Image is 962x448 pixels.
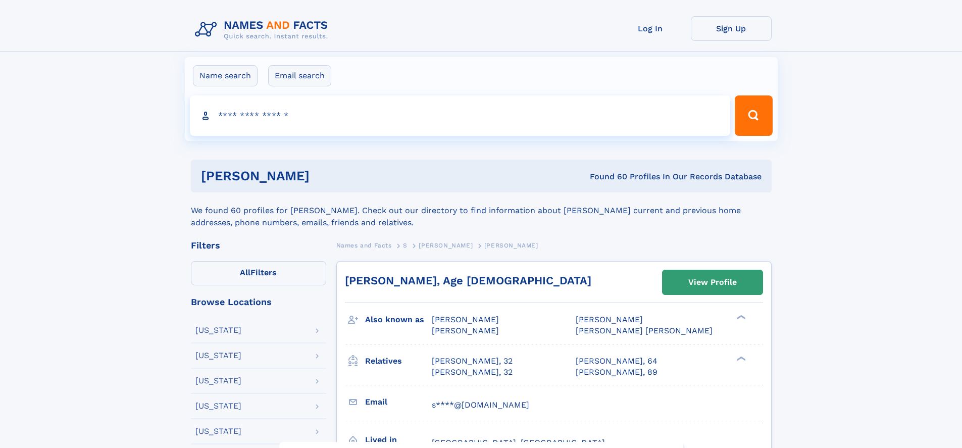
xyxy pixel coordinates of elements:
[365,393,432,411] h3: Email
[419,242,473,249] span: [PERSON_NAME]
[735,95,772,136] button: Search Button
[191,261,326,285] label: Filters
[191,16,336,43] img: Logo Names and Facts
[663,270,763,294] a: View Profile
[576,367,657,378] a: [PERSON_NAME], 89
[195,402,241,410] div: [US_STATE]
[576,326,713,335] span: [PERSON_NAME] [PERSON_NAME]
[484,242,538,249] span: [PERSON_NAME]
[201,170,450,182] h1: [PERSON_NAME]
[576,315,643,324] span: [PERSON_NAME]
[432,326,499,335] span: [PERSON_NAME]
[688,271,737,294] div: View Profile
[610,16,691,41] a: Log In
[195,352,241,360] div: [US_STATE]
[365,353,432,370] h3: Relatives
[734,355,746,362] div: ❯
[345,274,591,287] a: [PERSON_NAME], Age [DEMOGRAPHIC_DATA]
[432,356,513,367] a: [PERSON_NAME], 32
[195,427,241,435] div: [US_STATE]
[432,315,499,324] span: [PERSON_NAME]
[403,242,408,249] span: S
[268,65,331,86] label: Email search
[576,356,657,367] a: [PERSON_NAME], 64
[195,377,241,385] div: [US_STATE]
[365,311,432,328] h3: Also known as
[191,297,326,307] div: Browse Locations
[240,268,250,277] span: All
[336,239,392,252] a: Names and Facts
[193,65,258,86] label: Name search
[432,438,605,447] span: [GEOGRAPHIC_DATA], [GEOGRAPHIC_DATA]
[191,241,326,250] div: Filters
[191,192,772,229] div: We found 60 profiles for [PERSON_NAME]. Check out our directory to find information about [PERSON...
[419,239,473,252] a: [PERSON_NAME]
[691,16,772,41] a: Sign Up
[403,239,408,252] a: S
[432,367,513,378] a: [PERSON_NAME], 32
[190,95,731,136] input: search input
[449,171,762,182] div: Found 60 Profiles In Our Records Database
[734,314,746,321] div: ❯
[195,326,241,334] div: [US_STATE]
